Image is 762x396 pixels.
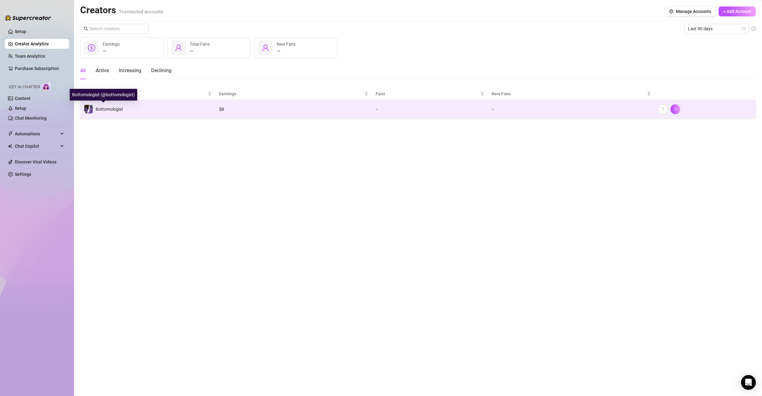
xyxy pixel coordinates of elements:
span: more [661,107,665,111]
div: — [103,47,120,55]
a: Discover Viral Videos [15,159,56,164]
img: Bottomologist [84,105,93,113]
div: Declining [151,67,171,74]
span: user [175,44,182,52]
div: - [492,106,651,113]
div: Active [96,67,109,74]
div: Open Intercom Messenger [741,375,756,390]
span: Chat Copilot [15,141,59,151]
span: Earnings [219,90,363,97]
span: New Fans [492,90,646,97]
span: + Add Account [723,9,751,14]
button: right [670,104,680,114]
img: Chat Copilot [8,144,12,148]
span: New Fans [277,42,296,47]
a: Purchase Subscription [15,64,64,73]
th: Earnings [215,88,372,100]
button: + Add Account [719,6,756,16]
span: Bottomologist [96,107,123,112]
div: - [376,106,484,113]
span: setting [669,9,673,14]
div: Bottomologist (@bottomologist) [70,89,137,101]
span: Earnings [103,42,120,47]
span: Total Fans [190,42,210,47]
span: right [673,107,678,111]
span: 1 connected accounts [119,9,163,14]
th: New Fans [488,88,654,100]
div: — [190,47,210,55]
a: Content [15,96,31,101]
span: thunderbolt [8,131,13,136]
a: Setup [15,29,26,34]
img: logo-BBDzfeDw.svg [5,15,51,21]
a: Chat Monitoring [15,116,47,121]
span: Izzy AI Chatter [9,84,40,90]
span: Fans [376,90,479,97]
th: Name [80,88,215,100]
span: Last 90 days [688,24,745,33]
span: calendar [742,27,746,31]
a: Team Analytics [15,54,45,59]
button: Manage Accounts [664,6,716,16]
div: — [277,47,296,55]
h2: Creators [80,4,163,16]
span: Name [84,90,207,97]
div: All [80,67,86,74]
span: search [84,27,88,31]
a: Settings [15,172,31,177]
input: Search creators [89,25,140,32]
span: Manage Accounts [676,9,711,14]
img: AI Chatter [42,82,52,91]
a: Setup [15,106,26,111]
span: Automations [15,129,59,139]
th: Fans [372,88,488,100]
span: user [262,44,269,52]
span: dollar-circle [88,44,95,52]
div: Increasing [119,67,141,74]
span: info-circle [752,27,756,31]
div: $ 0 [219,106,368,113]
a: Creator Analytics [15,39,64,49]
